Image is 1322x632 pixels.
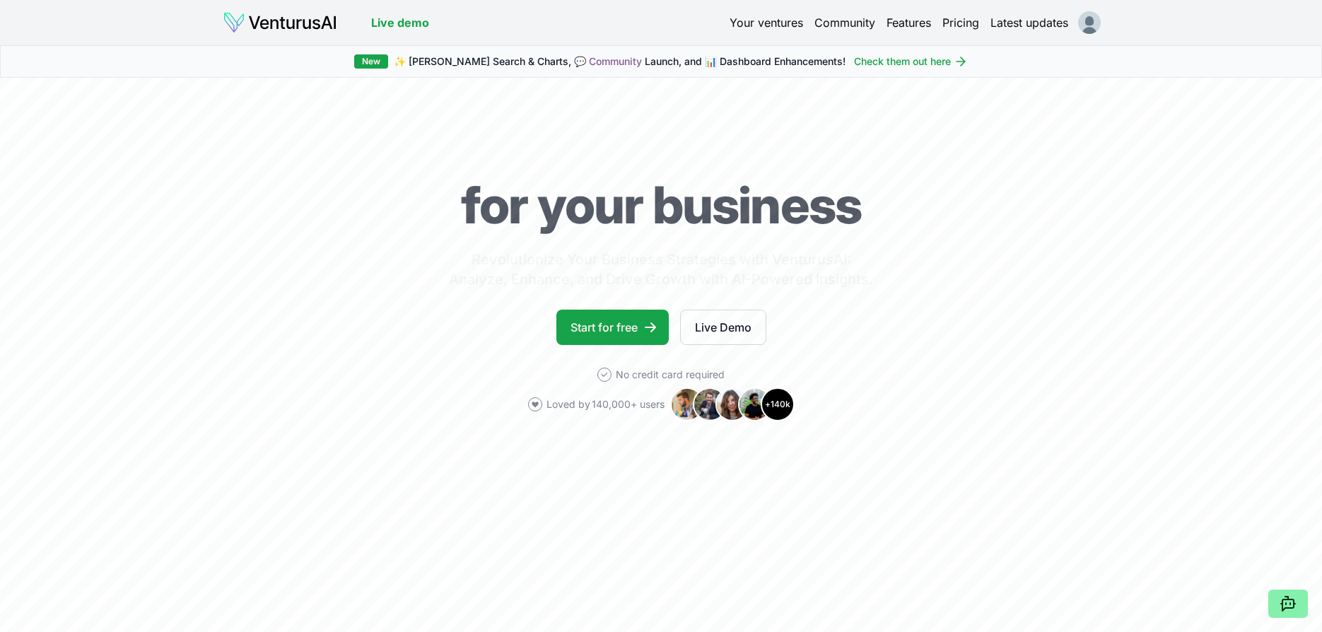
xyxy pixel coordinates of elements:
[693,387,727,421] img: Avatar 2
[730,14,803,31] a: Your ventures
[371,14,429,31] a: Live demo
[887,14,931,31] a: Features
[680,310,766,345] a: Live Demo
[942,14,979,31] a: Pricing
[589,55,642,67] a: Community
[354,54,388,69] div: New
[556,310,669,345] a: Start for free
[1078,11,1101,34] img: default_profile_normal.png
[990,14,1068,31] a: Latest updates
[223,11,337,34] img: logo
[394,54,846,69] span: ✨ [PERSON_NAME] Search & Charts, 💬 Launch, and 📊 Dashboard Enhancements!
[670,387,704,421] img: Avatar 1
[854,54,968,69] a: Check them out here
[738,387,772,421] img: Avatar 4
[814,14,875,31] a: Community
[715,387,749,421] img: Avatar 3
